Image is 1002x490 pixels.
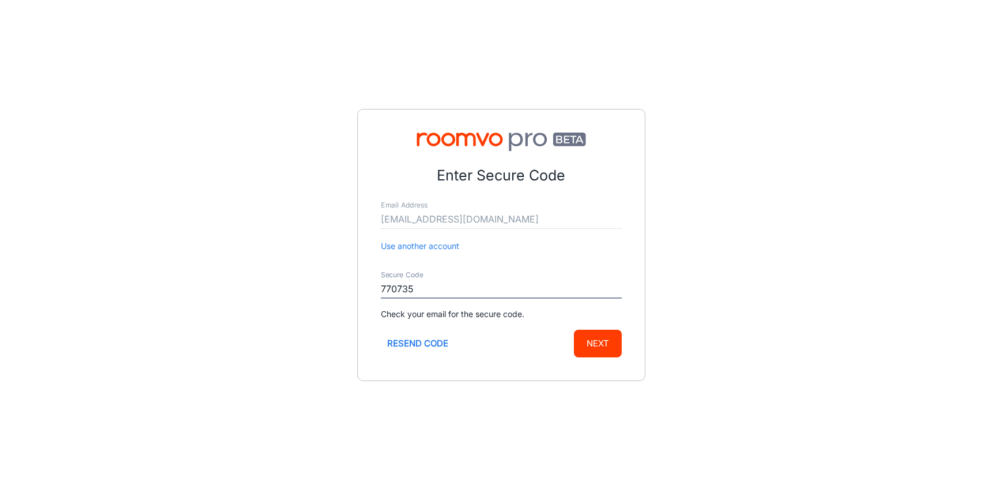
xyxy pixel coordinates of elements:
img: Roomvo PRO Beta [381,133,622,151]
p: Enter Secure Code [381,165,622,187]
label: Secure Code [381,270,424,280]
input: myname@example.com [381,210,622,229]
p: Check your email for the secure code. [381,308,622,321]
input: Enter secure code [381,280,622,299]
button: Next [574,330,622,357]
button: Resend code [381,330,455,357]
label: Email Address [381,200,428,210]
button: Use another account [381,240,459,252]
